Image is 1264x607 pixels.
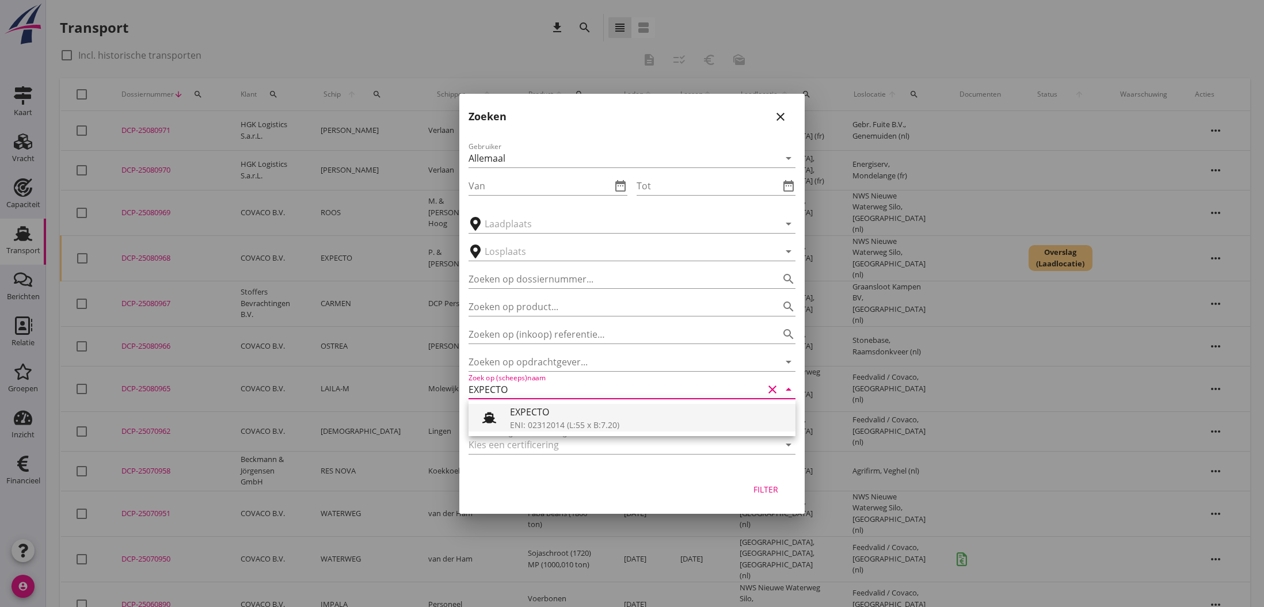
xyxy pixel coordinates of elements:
input: Zoek op (scheeps)naam [469,380,763,399]
i: arrow_drop_down [782,383,795,396]
i: arrow_drop_down [782,245,795,258]
input: Zoeken op dossiernummer... [469,270,763,288]
input: Losplaats [485,242,763,261]
input: Zoeken op product... [469,297,763,316]
div: ENI: 02312014 (L:55 x B:7.20) [510,419,786,431]
button: Filter [740,479,791,500]
div: Filter [749,483,782,495]
input: Zoeken op (inkoop) referentie… [469,325,763,343]
input: Tot [637,177,779,195]
h2: Zoeken [469,109,507,124]
i: close [774,110,787,124]
i: clear [766,383,779,396]
i: search [782,327,795,341]
i: arrow_drop_down [782,355,795,369]
i: date_range [782,179,795,193]
i: arrow_drop_down [782,217,795,231]
div: EXPECTO [510,405,786,419]
input: Laadplaats [485,215,763,233]
i: arrow_drop_down [782,151,795,165]
i: search [782,272,795,286]
i: date_range [614,179,627,193]
i: search [782,300,795,314]
i: arrow_drop_down [782,438,795,452]
input: Zoeken op opdrachtgever... [469,353,763,371]
input: Van [469,177,611,195]
div: Allemaal [469,153,505,163]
